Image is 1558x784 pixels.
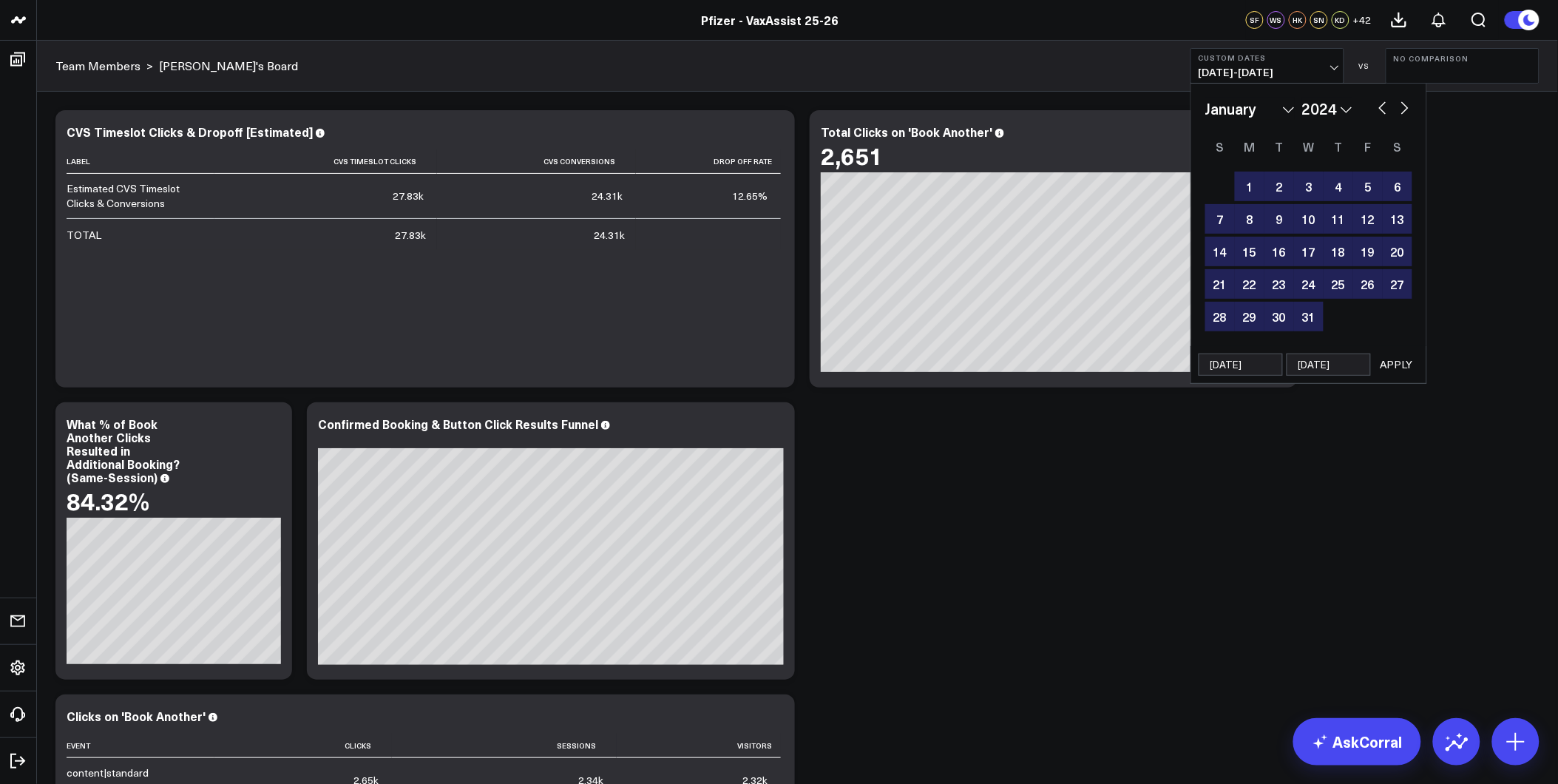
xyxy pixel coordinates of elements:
[67,734,214,758] th: Event
[1332,11,1349,29] div: KD
[1386,48,1540,84] button: No Comparison
[1264,135,1294,158] div: Tuesday
[67,149,214,174] th: Label
[821,142,883,169] div: 2,651
[1289,11,1307,29] div: HK
[67,228,101,243] div: TOTAL
[55,58,153,74] div: >
[393,189,424,203] div: 27.83k
[214,149,437,174] th: Cvs Timeslot Clicks
[1235,135,1264,158] div: Monday
[395,228,426,243] div: 27.83k
[1287,354,1371,376] input: mm/dd/yy
[1199,354,1283,376] input: mm/dd/yy
[1310,11,1328,29] div: SN
[1324,135,1353,158] div: Thursday
[1353,15,1372,25] span: + 42
[1375,354,1419,376] button: APPLY
[67,487,149,514] div: 84.32%
[1205,135,1235,158] div: Sunday
[592,189,623,203] div: 24.31k
[392,734,617,758] th: Sessions
[318,416,598,432] div: Confirmed Booking & Button Click Results Funnel
[55,58,140,74] a: Team Members
[1394,54,1531,63] b: No Comparison
[1352,61,1378,70] div: VS
[1293,718,1421,766] a: AskCorral
[1294,135,1324,158] div: Wednesday
[594,228,625,243] div: 24.31k
[701,12,839,28] a: Pfizer - VaxAssist 25-26
[437,149,636,174] th: Cvs Conversions
[67,416,179,485] div: What % of Book Another Clicks Resulted in Additional Booking? (Same-Session)
[1199,67,1336,78] span: [DATE] - [DATE]
[1246,11,1264,29] div: SF
[1353,11,1372,29] button: +42
[1383,135,1412,158] div: Saturday
[732,189,768,203] div: 12.65%
[159,58,298,74] a: [PERSON_NAME]'s Board
[67,181,201,211] div: Estimated CVS Timeslot Clicks & Conversions
[67,708,206,724] div: Clicks on 'Book Another'
[821,124,992,140] div: Total Clicks on 'Book Another'
[617,734,781,758] th: Visitors
[1353,135,1383,158] div: Friday
[1190,48,1344,84] button: Custom Dates[DATE]-[DATE]
[1267,11,1285,29] div: WS
[214,734,392,758] th: Clicks
[67,124,313,140] div: CVS Timeslot Clicks & Dropoff [Estimated]
[636,149,781,174] th: Drop Off Rate
[1199,53,1336,62] b: Custom Dates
